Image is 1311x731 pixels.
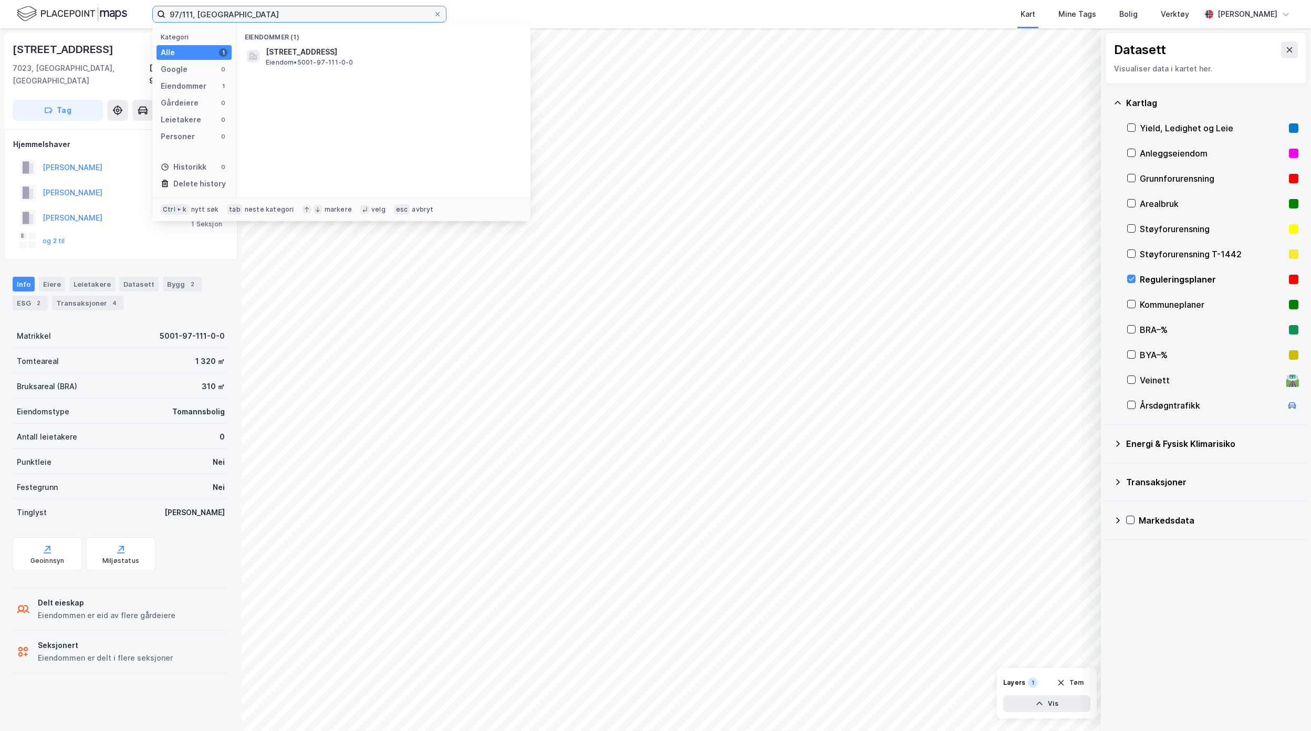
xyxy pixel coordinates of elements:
div: Personer [161,130,195,143]
div: Reguleringsplaner [1140,273,1285,286]
div: 1 320 ㎡ [195,355,225,368]
div: 0 [219,116,227,124]
div: Alle [161,46,175,59]
div: ESG [13,296,48,310]
div: Eiere [39,277,65,291]
div: Kontrollprogram for chat [1258,681,1311,731]
div: Visualiser data i kartet her. [1114,62,1298,75]
div: Leietakere [69,277,115,291]
div: Festegrunn [17,481,58,494]
div: Datasett [1114,41,1166,58]
div: Yield, Ledighet og Leie [1140,122,1285,134]
div: [GEOGRAPHIC_DATA], 97/111 [149,62,229,87]
div: Transaksjoner [1126,476,1298,488]
div: Layers [1003,678,1025,687]
div: 0 [219,99,227,107]
div: Støyforurensning T-1442 [1140,248,1285,260]
div: Bolig [1119,8,1138,20]
button: Tag [13,100,103,121]
div: Kommuneplaner [1140,298,1285,311]
iframe: Chat Widget [1258,681,1311,731]
button: Tøm [1050,674,1090,691]
div: Datasett [119,277,159,291]
div: 5001-97-111-0-0 [160,330,225,342]
div: 🛣️ [1285,373,1299,387]
div: Arealbruk [1140,197,1285,210]
div: Ctrl + k [161,204,189,215]
div: Kart [1021,8,1035,20]
div: 1 [219,82,227,90]
div: Tomteareal [17,355,59,368]
div: 2 [187,279,197,289]
div: 1 Seksjon [191,220,222,228]
div: 7023, [GEOGRAPHIC_DATA], [GEOGRAPHIC_DATA] [13,62,149,87]
img: logo.f888ab2527a4732fd821a326f86c7f29.svg [17,5,127,23]
div: 2 [33,298,44,308]
div: Geoinnsyn [30,557,65,565]
div: esc [394,204,410,215]
span: Eiendom • 5001-97-111-0-0 [266,58,353,67]
span: [STREET_ADDRESS] [266,46,518,58]
div: Eiendommer [161,80,206,92]
button: Vis [1003,695,1090,712]
div: 4 [109,298,120,308]
div: Bruksareal (BRA) [17,380,77,393]
div: neste kategori [245,205,294,214]
div: Nei [213,481,225,494]
div: Gårdeiere [161,97,199,109]
div: Kartlag [1126,97,1298,109]
div: Kategori [161,33,232,41]
div: tab [227,204,243,215]
div: Tomannsbolig [172,405,225,418]
div: [PERSON_NAME] [164,506,225,519]
div: [STREET_ADDRESS] [13,41,116,58]
input: Søk på adresse, matrikkel, gårdeiere, leietakere eller personer [165,6,433,22]
div: nytt søk [191,205,219,214]
div: [PERSON_NAME] [1218,8,1277,20]
div: Hjemmelshaver [13,138,228,151]
div: Anleggseiendom [1140,147,1285,160]
div: Eiendommen er eid av flere gårdeiere [38,609,175,622]
div: BRA–% [1140,323,1285,336]
div: 0 [219,163,227,171]
div: avbryt [412,205,433,214]
div: BYA–% [1140,349,1285,361]
div: Nei [213,456,225,468]
div: Bygg [163,277,202,291]
div: Google [161,63,188,76]
div: Energi & Fysisk Klimarisiko [1126,437,1298,450]
div: velg [371,205,386,214]
div: Antall leietakere [17,431,77,443]
div: Eiendomstype [17,405,69,418]
div: Eiendommen er delt i flere seksjoner [38,652,173,664]
div: 0 [219,132,227,141]
div: Markedsdata [1139,514,1298,527]
div: Historikk [161,161,206,173]
div: Punktleie [17,456,51,468]
div: Seksjonert [38,639,173,652]
div: markere [325,205,352,214]
div: 1 [219,48,227,57]
div: Mine Tags [1058,8,1096,20]
div: 1 [1027,677,1038,688]
div: Delt eieskap [38,597,175,609]
div: Verktøy [1161,8,1189,20]
div: Veinett [1140,374,1282,387]
div: 310 ㎡ [202,380,225,393]
div: Delete history [173,177,226,190]
div: Leietakere [161,113,201,126]
div: Støyforurensning [1140,223,1285,235]
div: Info [13,277,35,291]
div: Matrikkel [17,330,51,342]
div: 0 [219,65,227,74]
div: Transaksjoner [52,296,124,310]
div: Tinglyst [17,506,47,519]
div: Grunnforurensning [1140,172,1285,185]
div: 0 [220,431,225,443]
div: Miljøstatus [102,557,139,565]
div: Eiendommer (1) [236,25,530,44]
div: Årsdøgntrafikk [1140,399,1282,412]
